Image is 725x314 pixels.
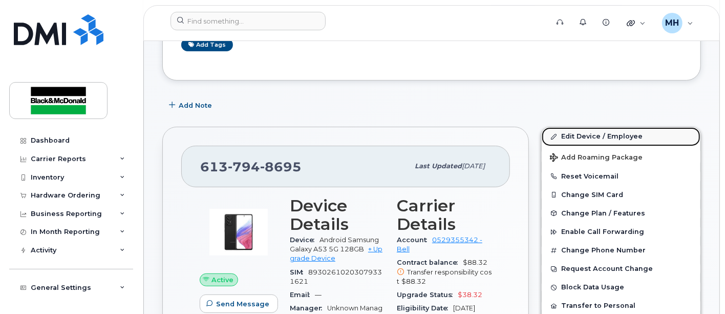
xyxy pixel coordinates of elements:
[162,96,221,114] button: Add Note
[462,162,485,170] span: [DATE]
[290,268,382,285] span: 89302610203079331621
[170,12,326,30] input: Find something...
[397,197,492,233] h3: Carrier Details
[397,304,453,312] span: Eligibility Date
[397,259,463,266] span: Contract balance
[260,159,302,174] span: 8695
[415,162,462,170] span: Last updated
[401,278,426,285] span: $88.32
[453,304,475,312] span: [DATE]
[200,295,278,313] button: Send Message
[542,127,700,146] a: Edit Device / Employee
[216,299,269,309] span: Send Message
[290,268,308,276] span: SIM
[620,13,653,33] div: Quicklinks
[542,146,700,167] button: Add Roaming Package
[179,101,212,110] span: Add Note
[542,186,700,204] button: Change SIM Card
[542,223,700,241] button: Enable Call Forwarding
[665,17,679,29] span: MH
[290,236,319,244] span: Device
[458,291,482,299] span: $38.32
[542,167,700,186] button: Reset Voicemail
[542,278,700,297] button: Block Data Usage
[397,236,482,253] a: 0529355342 - Bell
[290,236,379,253] span: Android Samsung Galaxy A53 5G 128GB
[561,228,644,236] span: Enable Call Forwarding
[542,260,700,278] button: Request Account Change
[397,268,492,285] span: Transfer responsibility cost
[211,275,233,285] span: Active
[290,291,315,299] span: Email
[397,236,432,244] span: Account
[542,241,700,260] button: Change Phone Number
[655,13,700,33] div: Maria Hatzopoulos
[181,38,233,51] a: Add tags
[228,159,260,174] span: 794
[208,202,269,263] img: image20231002-3703462-kjv75p.jpeg
[561,209,645,217] span: Change Plan / Features
[315,291,322,299] span: —
[542,204,700,223] button: Change Plan / Features
[290,304,327,312] span: Manager
[550,153,643,163] span: Add Roaming Package
[200,159,302,174] span: 613
[290,197,385,233] h3: Device Details
[397,259,492,286] span: $88.32
[397,291,458,299] span: Upgrade Status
